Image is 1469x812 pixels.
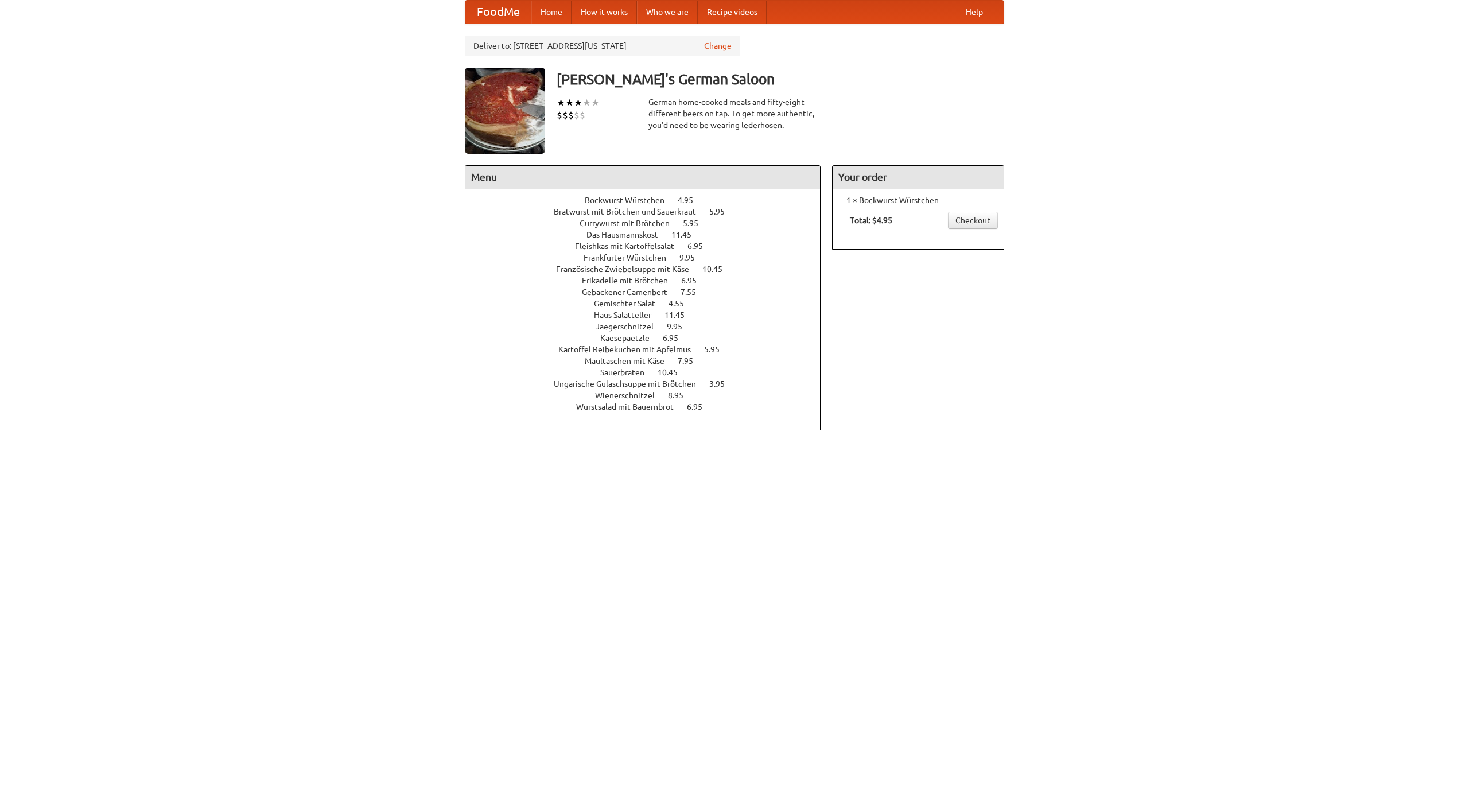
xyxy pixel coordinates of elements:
li: $ [574,109,580,122]
span: 4.95 [678,196,705,205]
a: Bockwurst Würstchen 4.95 [585,196,714,205]
span: 7.95 [678,356,705,366]
img: angular.jpg [465,68,545,154]
li: 1 × Bockwurst Würstchen [838,195,998,206]
span: Sauerbraten [600,368,656,377]
a: Wurstsalad mit Bauernbrot 6.95 [576,402,724,411]
span: Gebackener Camenbert [582,287,679,297]
span: 5.95 [683,219,710,228]
span: 4.55 [669,299,695,308]
a: FoodMe [465,1,531,24]
a: Checkout [948,212,998,229]
span: Wurstsalad mit Bauernbrot [576,402,685,411]
span: Currywurst mit Brötchen [580,219,681,228]
a: How it works [572,1,637,24]
a: Sauerbraten 10.45 [600,368,699,377]
span: Jaegerschnitzel [596,322,665,331]
a: Who we are [637,1,698,24]
span: 6.95 [687,402,714,411]
a: Bratwurst mit Brötchen und Sauerkraut 5.95 [554,207,746,216]
li: $ [568,109,574,122]
li: ★ [565,96,574,109]
span: Frankfurter Würstchen [584,253,678,262]
span: 9.95 [679,253,706,262]
a: Currywurst mit Brötchen 5.95 [580,219,720,228]
a: Gemischter Salat 4.55 [594,299,705,308]
b: Total: $4.95 [850,216,892,225]
h4: Your order [833,166,1004,189]
span: Ungarische Gulaschsuppe mit Brötchen [554,379,708,388]
span: 5.95 [709,207,736,216]
a: Fleishkas mit Kartoffelsalat 6.95 [575,242,724,251]
a: Wienerschnitzel 8.95 [595,391,705,400]
span: Bockwurst Würstchen [585,196,676,205]
span: Wienerschnitzel [595,391,666,400]
a: Recipe videos [698,1,767,24]
li: ★ [591,96,600,109]
a: Frankfurter Würstchen 9.95 [584,253,716,262]
span: 11.45 [664,310,696,320]
a: Jaegerschnitzel 9.95 [596,322,704,331]
a: Gebackener Camenbert 7.55 [582,287,717,297]
span: 11.45 [671,230,703,239]
span: 6.95 [687,242,714,251]
a: Kaesepaetzle 6.95 [600,333,699,343]
span: Kartoffel Reibekuchen mit Apfelmus [558,345,702,354]
span: Kaesepaetzle [600,333,661,343]
h3: [PERSON_NAME]'s German Saloon [557,68,1004,91]
h4: Menu [465,166,820,189]
span: 10.45 [702,265,734,274]
span: 8.95 [668,391,695,400]
span: Frikadelle mit Brötchen [582,276,679,285]
span: Das Hausmannskost [586,230,670,239]
span: Gemischter Salat [594,299,667,308]
span: Haus Salatteller [594,310,663,320]
li: ★ [582,96,591,109]
li: $ [562,109,568,122]
span: Maultaschen mit Käse [585,356,676,366]
a: Maultaschen mit Käse 7.95 [585,356,714,366]
a: Frikadelle mit Brötchen 6.95 [582,276,718,285]
span: 9.95 [667,322,694,331]
span: Französische Zwiebelsuppe mit Käse [556,265,701,274]
span: Fleishkas mit Kartoffelsalat [575,242,686,251]
a: Das Hausmannskost 11.45 [586,230,713,239]
span: 10.45 [658,368,689,377]
a: Haus Salatteller 11.45 [594,310,706,320]
span: 3.95 [709,379,736,388]
span: Bratwurst mit Brötchen und Sauerkraut [554,207,708,216]
a: Home [531,1,572,24]
div: Deliver to: [STREET_ADDRESS][US_STATE] [465,36,740,56]
li: $ [557,109,562,122]
span: 5.95 [704,345,731,354]
li: ★ [574,96,582,109]
div: German home-cooked meals and fifty-eight different beers on tap. To get more authentic, you'd nee... [648,96,821,131]
li: $ [580,109,585,122]
span: 6.95 [681,276,708,285]
a: Help [957,1,992,24]
span: 6.95 [663,333,690,343]
a: Change [704,40,732,52]
span: 7.55 [681,287,708,297]
a: Französische Zwiebelsuppe mit Käse 10.45 [556,265,744,274]
li: ★ [557,96,565,109]
a: Kartoffel Reibekuchen mit Apfelmus 5.95 [558,345,741,354]
a: Ungarische Gulaschsuppe mit Brötchen 3.95 [554,379,746,388]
